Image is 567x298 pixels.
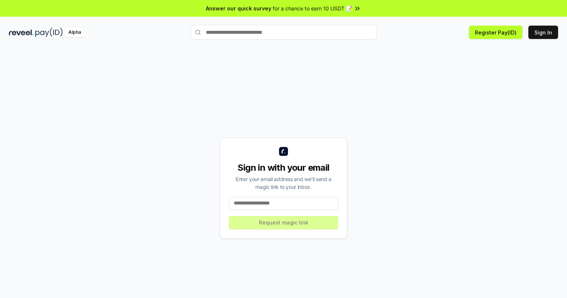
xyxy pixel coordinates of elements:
span: for a chance to earn 10 USDT 📝 [273,4,352,12]
img: reveel_dark [9,28,34,37]
button: Register Pay(ID) [469,26,522,39]
div: Enter your email address and we’ll send a magic link to your inbox. [229,175,338,191]
div: Sign in with your email [229,162,338,174]
button: Sign In [528,26,558,39]
div: Alpha [64,28,85,37]
img: logo_small [279,147,288,156]
span: Answer our quick survey [206,4,271,12]
img: pay_id [35,28,63,37]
